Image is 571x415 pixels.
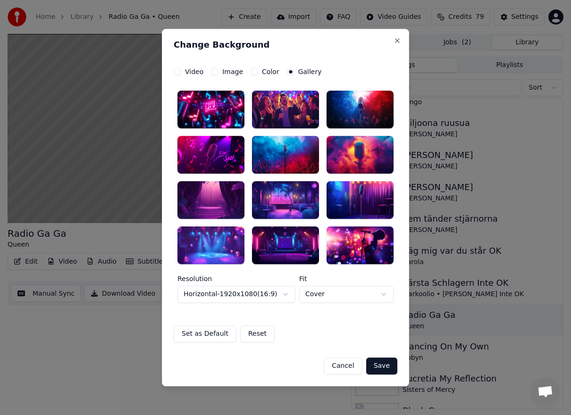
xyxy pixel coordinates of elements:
[298,68,322,75] label: Gallery
[222,68,243,75] label: Image
[299,275,394,282] label: Fit
[174,325,236,342] button: Set as Default
[366,357,397,374] button: Save
[262,68,279,75] label: Color
[174,41,397,49] h2: Change Background
[324,357,362,374] button: Cancel
[177,275,295,282] label: Resolution
[185,68,203,75] label: Video
[240,325,275,342] button: Reset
